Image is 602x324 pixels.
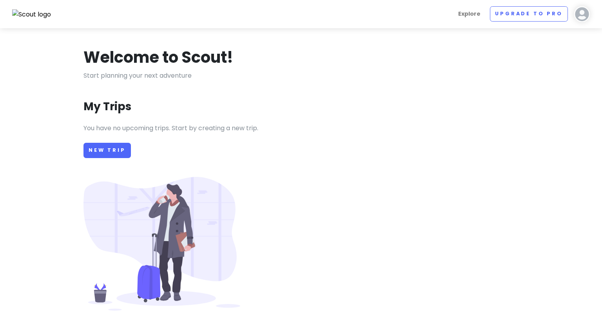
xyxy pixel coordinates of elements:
a: Explore [455,6,484,22]
img: Person with luggage at airport [83,177,240,311]
h3: My Trips [83,100,131,114]
a: New Trip [83,143,131,158]
p: You have no upcoming trips. Start by creating a new trip. [83,123,519,133]
img: Scout logo [12,9,51,20]
a: Upgrade to Pro [490,6,568,22]
p: Start planning your next adventure [83,71,519,81]
img: User profile [574,6,590,22]
h1: Welcome to Scout! [83,47,233,67]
